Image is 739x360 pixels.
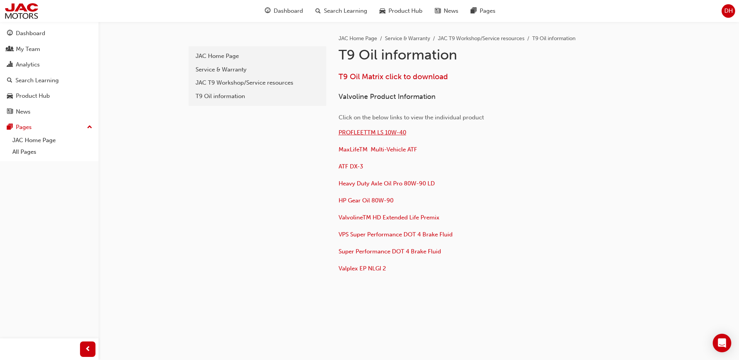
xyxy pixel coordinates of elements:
a: Heavy Duty Axle Oil Pro 80W-90 LD [339,180,435,187]
a: Service & Warranty [385,35,430,42]
a: car-iconProduct Hub [373,3,429,19]
span: search-icon [7,77,12,84]
button: DH [722,4,735,18]
div: My Team [16,45,40,54]
a: MaxLifeTM Multi-Vehicle ATF [339,146,417,153]
span: news-icon [435,6,441,16]
a: My Team [3,42,95,56]
h1: T9 Oil information [339,46,592,63]
div: Service & Warranty [196,65,319,74]
div: Pages [16,123,32,132]
span: Click on the below links to view the individual product [339,114,484,121]
span: people-icon [7,46,13,53]
a: ValvolineTM HD Extended Life Premix [339,214,439,221]
span: Valvoline Product Information [339,92,436,101]
a: Valplex EP NLGI 2 [339,265,386,272]
div: Analytics [16,60,40,69]
span: chart-icon [7,61,13,68]
a: Service & Warranty [192,63,323,76]
a: PROFLEETTM LS 10W-40 [339,129,406,136]
a: JAC T9 Workshop/Service resources [192,76,323,90]
a: VPS Super Performance DOT 4 Brake Fluid [339,231,453,238]
span: Search Learning [324,7,367,15]
div: Open Intercom Messenger [713,334,731,352]
a: pages-iconPages [465,3,502,19]
span: pages-icon [7,124,13,131]
div: T9 Oil information [196,92,319,101]
li: T9 Oil information [532,34,576,43]
a: News [3,105,95,119]
a: Analytics [3,58,95,72]
span: car-icon [380,6,385,16]
a: T9 Oil Matrix click to download [339,72,448,81]
span: up-icon [87,122,92,132]
a: JAC Home Page [339,35,377,42]
button: Pages [3,120,95,134]
span: prev-icon [85,345,91,354]
a: JAC T9 Workshop/Service resources [438,35,524,42]
a: news-iconNews [429,3,465,19]
span: Pages [480,7,496,15]
div: JAC Home Page [196,52,319,61]
div: News [16,107,31,116]
button: DashboardMy TeamAnalyticsSearch LearningProduct HubNews [3,25,95,120]
a: guage-iconDashboard [259,3,309,19]
div: JAC T9 Workshop/Service resources [196,78,319,87]
a: JAC Home Page [192,49,323,63]
a: All Pages [9,146,95,158]
a: ATF DX-3 [339,163,363,170]
a: Search Learning [3,73,95,88]
a: search-iconSearch Learning [309,3,373,19]
div: Search Learning [15,76,59,85]
a: Super Performance DOT 4 Brake Fluid [339,248,441,255]
a: JAC Home Page [9,134,95,146]
span: guage-icon [7,30,13,37]
span: DH [724,7,733,15]
span: pages-icon [471,6,477,16]
span: Product Hub [388,7,422,15]
span: Dashboard [274,7,303,15]
span: search-icon [315,6,321,16]
a: T9 Oil information [192,90,323,103]
a: Product Hub [3,89,95,103]
div: Dashboard [16,29,45,38]
a: Dashboard [3,26,95,41]
span: News [444,7,458,15]
span: car-icon [7,93,13,100]
span: news-icon [7,109,13,115]
img: jac-portal [4,2,39,20]
a: HP Gear Oil 80W-90 [339,197,393,204]
span: guage-icon [265,6,271,16]
div: Product Hub [16,92,50,100]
